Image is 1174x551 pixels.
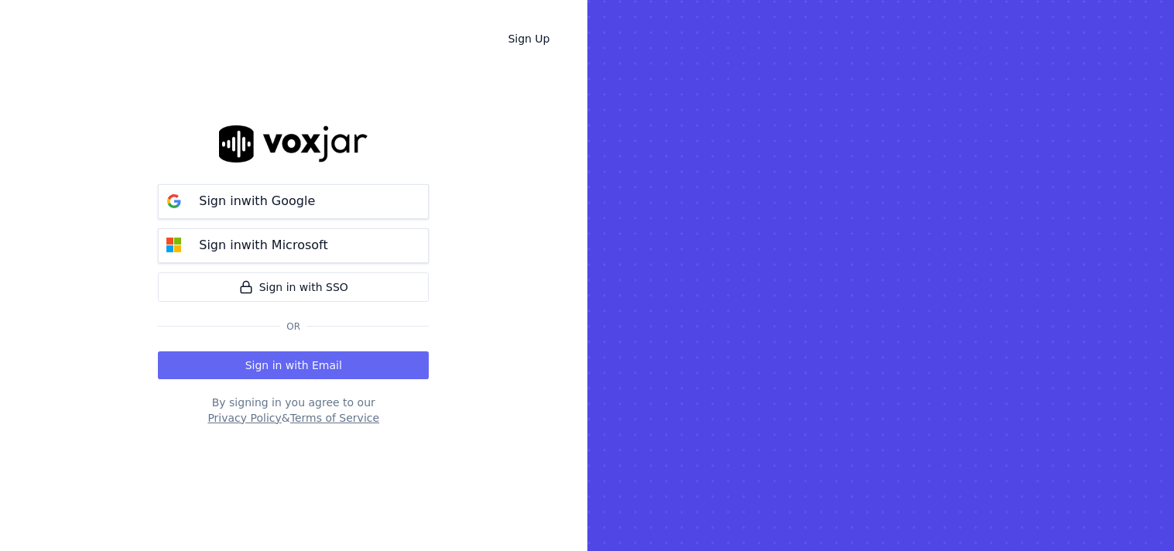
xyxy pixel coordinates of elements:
[158,395,429,426] div: By signing in you agree to our &
[207,410,281,426] button: Privacy Policy
[158,272,429,302] a: Sign in with SSO
[158,228,429,263] button: Sign inwith Microsoft
[159,186,190,217] img: google Sign in button
[199,192,315,210] p: Sign in with Google
[495,25,562,53] a: Sign Up
[159,230,190,261] img: microsoft Sign in button
[158,184,429,219] button: Sign inwith Google
[219,125,368,162] img: logo
[290,410,379,426] button: Terms of Service
[280,320,306,333] span: Or
[158,351,429,379] button: Sign in with Email
[199,236,327,255] p: Sign in with Microsoft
